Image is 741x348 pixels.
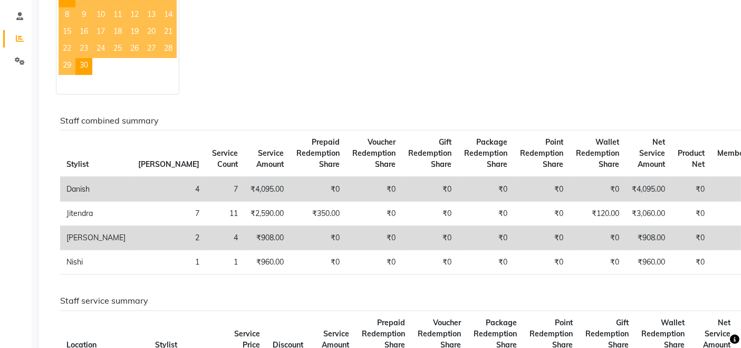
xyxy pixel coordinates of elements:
[296,137,340,169] span: Prepaid Redemption Share
[514,202,570,226] td: ₹0
[458,202,514,226] td: ₹0
[464,137,507,169] span: Package Redemption Share
[60,177,132,202] td: Danish
[625,202,671,226] td: ₹3,060.00
[625,250,671,275] td: ₹960.00
[92,24,109,41] span: 17
[109,24,126,41] span: 18
[160,7,177,24] span: 14
[60,296,718,306] h6: Staff service summary
[160,41,177,58] span: 28
[126,41,143,58] span: 26
[109,7,126,24] div: Thursday, September 11, 2025
[402,202,458,226] td: ₹0
[132,177,206,202] td: 4
[402,250,458,275] td: ₹0
[671,250,711,275] td: ₹0
[290,226,346,250] td: ₹0
[244,202,290,226] td: ₹2,590.00
[206,202,244,226] td: 11
[570,202,625,226] td: ₹120.00
[346,202,402,226] td: ₹0
[60,202,132,226] td: Jitendra
[346,226,402,250] td: ₹0
[244,250,290,275] td: ₹960.00
[132,226,206,250] td: 2
[570,250,625,275] td: ₹0
[75,58,92,75] span: 30
[143,7,160,24] div: Saturday, September 13, 2025
[256,148,284,169] span: Service Amount
[92,41,109,58] span: 24
[160,41,177,58] div: Sunday, September 28, 2025
[92,7,109,24] span: 10
[109,7,126,24] span: 11
[290,250,346,275] td: ₹0
[109,41,126,58] div: Thursday, September 25, 2025
[59,41,75,58] span: 22
[346,250,402,275] td: ₹0
[352,137,396,169] span: Voucher Redemption Share
[132,250,206,275] td: 1
[671,177,711,202] td: ₹0
[126,24,143,41] span: 19
[132,202,206,226] td: 7
[75,7,92,24] div: Tuesday, September 9, 2025
[206,226,244,250] td: 4
[570,177,625,202] td: ₹0
[59,58,75,75] div: Monday, September 29, 2025
[75,24,92,41] div: Tuesday, September 16, 2025
[678,148,705,169] span: Product Net
[212,148,238,169] span: Service Count
[143,24,160,41] span: 20
[109,41,126,58] span: 25
[109,24,126,41] div: Thursday, September 18, 2025
[75,41,92,58] div: Tuesday, September 23, 2025
[671,202,711,226] td: ₹0
[625,177,671,202] td: ₹4,095.00
[290,177,346,202] td: ₹0
[59,24,75,41] div: Monday, September 15, 2025
[143,7,160,24] span: 13
[625,226,671,250] td: ₹908.00
[514,177,570,202] td: ₹0
[75,58,92,75] div: Tuesday, September 30, 2025
[244,177,290,202] td: ₹4,095.00
[160,24,177,41] span: 21
[126,24,143,41] div: Friday, September 19, 2025
[408,137,451,169] span: Gift Redemption Share
[60,116,718,126] h6: Staff combined summary
[143,24,160,41] div: Saturday, September 20, 2025
[126,41,143,58] div: Friday, September 26, 2025
[143,41,160,58] span: 27
[75,7,92,24] span: 9
[458,177,514,202] td: ₹0
[60,250,132,275] td: Nishi
[59,7,75,24] span: 8
[92,24,109,41] div: Wednesday, September 17, 2025
[514,250,570,275] td: ₹0
[458,226,514,250] td: ₹0
[143,41,160,58] div: Saturday, September 27, 2025
[75,24,92,41] span: 16
[126,7,143,24] div: Friday, September 12, 2025
[244,226,290,250] td: ₹908.00
[671,226,711,250] td: ₹0
[59,41,75,58] div: Monday, September 22, 2025
[59,7,75,24] div: Monday, September 8, 2025
[638,137,665,169] span: Net Service Amount
[59,24,75,41] span: 15
[402,226,458,250] td: ₹0
[126,7,143,24] span: 12
[402,177,458,202] td: ₹0
[206,250,244,275] td: 1
[160,7,177,24] div: Sunday, September 14, 2025
[59,58,75,75] span: 29
[160,24,177,41] div: Sunday, September 21, 2025
[60,226,132,250] td: [PERSON_NAME]
[520,137,563,169] span: Point Redemption Share
[66,159,89,169] span: Stylist
[570,226,625,250] td: ₹0
[75,41,92,58] span: 23
[206,177,244,202] td: 7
